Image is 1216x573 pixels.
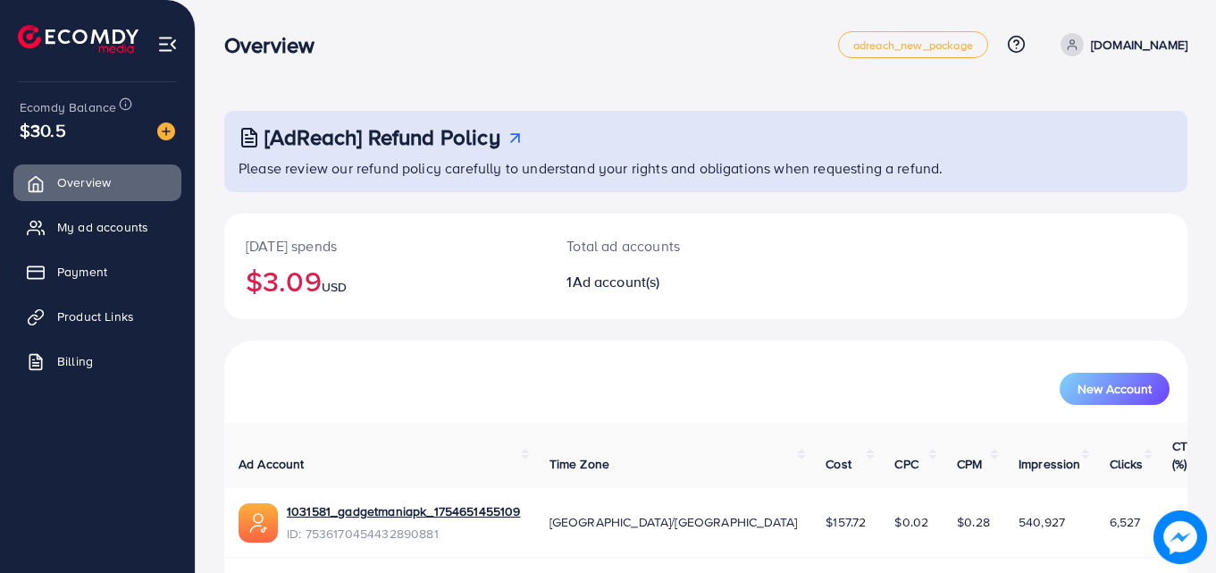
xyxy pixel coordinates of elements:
span: Impression [1019,455,1081,473]
span: Billing [57,352,93,370]
a: Product Links [13,299,181,334]
p: [DOMAIN_NAME] [1091,34,1187,55]
h3: Overview [224,32,329,58]
a: Payment [13,254,181,290]
p: [DATE] spends [246,235,524,257]
h2: $3.09 [246,264,524,298]
span: Payment [57,263,107,281]
span: Ad account(s) [573,272,660,291]
span: 540,927 [1019,513,1065,531]
span: adreach_new_package [853,39,973,51]
a: Overview [13,164,181,200]
span: $0.02 [894,513,928,531]
p: Total ad accounts [566,235,765,257]
span: Product Links [57,308,134,325]
span: [GEOGRAPHIC_DATA]/[GEOGRAPHIC_DATA] [549,513,798,531]
a: Billing [13,343,181,379]
span: ID: 7536170454432890881 [287,525,521,543]
span: Overview [57,173,111,191]
button: New Account [1060,373,1170,405]
span: My ad accounts [57,218,148,236]
span: CPM [957,455,982,473]
span: New Account [1078,383,1152,395]
span: $0.28 [957,513,990,531]
p: Please review our refund policy carefully to understand your rights and obligations when requesti... [239,157,1177,179]
span: CPC [894,455,918,473]
img: logo [18,25,138,53]
span: Time Zone [549,455,609,473]
img: menu [157,34,178,55]
span: Cost [826,455,851,473]
img: ic-ads-acc.e4c84228.svg [239,503,278,543]
span: 6,527 [1110,513,1141,531]
a: [DOMAIN_NAME] [1053,33,1187,56]
span: USD [322,278,347,296]
span: Ad Account [239,455,305,473]
span: Clicks [1110,455,1144,473]
img: image [157,122,175,140]
a: adreach_new_package [838,31,988,58]
span: $157.72 [826,513,866,531]
span: $30.5 [20,117,66,143]
span: Ecomdy Balance [20,98,116,116]
a: My ad accounts [13,209,181,245]
a: 1031581_gadgetmaniapk_1754651455109 [287,502,521,520]
img: image [1155,512,1205,562]
span: CTR (%) [1172,437,1195,473]
h3: [AdReach] Refund Policy [264,124,500,150]
h2: 1 [566,274,765,291]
